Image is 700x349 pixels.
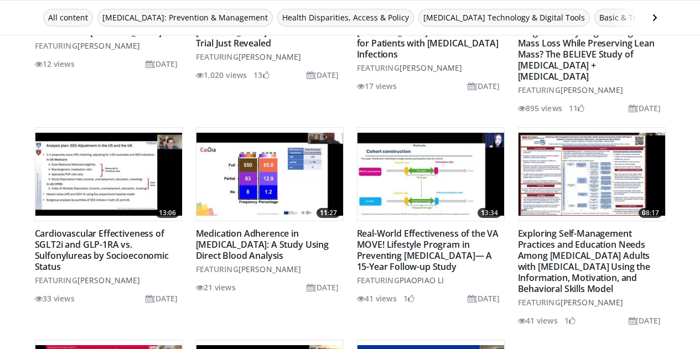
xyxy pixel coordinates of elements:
a: Can We Improve the Quality of Weight Loss by Augmenting Fat Mass Loss While Preserving Lean Mass?... [518,15,655,82]
li: 41 views [357,293,397,304]
li: 895 views [518,102,562,114]
a: Cardiovascular Effectiveness of SGLT2i and GLP-1RA vs. Sulfonylureas by Socioeconomic Status [35,227,169,273]
li: [DATE] [468,80,500,92]
li: 1,020 views [196,69,247,81]
a: [MEDICAL_DATA] Technology & Digital Tools [418,9,590,27]
div: FEATURING [357,274,505,286]
img: 019ad773-6bc3-40c4-8ae2-e67ed29230ea.300x170_q85_crop-smart_upscale.jpg [518,133,665,216]
span: Health Disparities, Access & Policy [282,12,409,24]
li: 21 views [196,282,236,293]
div: FEATURING [35,40,183,51]
li: [DATE] [146,58,178,70]
img: cf8eada6-3837-4f81-83e7-6c1997c76b09.300x170_q85_crop-smart_upscale.jpg [196,133,343,216]
li: [DATE] [468,293,500,304]
a: 08:17 [518,133,665,216]
span: 13:34 [478,208,501,218]
li: [DATE] [629,315,661,326]
li: [DATE] [146,293,178,304]
li: 17 views [357,80,397,92]
a: [MEDICAL_DATA]: Prevention & Management [97,9,273,27]
a: [PERSON_NAME] [238,264,302,274]
div: FEATURING [518,84,666,96]
a: [PERSON_NAME] [561,297,624,308]
a: 11:27 [196,133,343,216]
img: 3d3cfd54-f48f-468b-9eab-f796145298a1.300x170_q85_crop-smart_upscale.jpg [35,133,182,216]
a: Exploring Self-Management Practices and Education Needs Among [MEDICAL_DATA] Adults with [MEDICAL... [518,227,650,295]
li: [DATE] [307,69,339,81]
span: 11:27 [317,208,340,218]
img: c5269c8d-f85c-425d-b133-d60950b8a6c8.300x170_q85_crop-smart_upscale.jpg [357,133,504,216]
a: 13:34 [357,133,504,216]
div: FEATURING [518,296,666,308]
a: All content [43,9,93,27]
a: Piaopiao Li [400,275,444,285]
div: FEATURING [196,51,344,62]
a: Medication Adherence in [MEDICAL_DATA]: A Study Using Direct Blood Analysis [196,227,329,262]
span: [MEDICAL_DATA] Technology & Digital Tools [423,12,585,24]
li: 1 [564,315,575,326]
li: 33 views [35,293,75,304]
a: A Recap of: Under the Knife—[MEDICAL_DATA] Considerations for Patients with [MEDICAL_DATA] Infect... [357,15,499,60]
div: FEATURING [196,263,344,275]
span: [MEDICAL_DATA]: Prevention & Management [102,12,268,24]
div: FEATURING [35,274,183,286]
li: 1 [403,293,414,304]
a: Real-World Effectiveness of the VA MOVE! Lifestyle Program in Preventing [MEDICAL_DATA]— A 15-Yea... [357,227,499,273]
a: [PERSON_NAME] [400,62,463,73]
li: 11 [569,102,584,114]
li: 12 views [35,58,75,70]
span: All content [48,12,88,24]
li: 13 [253,69,269,81]
a: Health Disparities, Access & Policy [277,9,414,27]
a: 13:06 [35,133,182,216]
li: [DATE] [629,102,661,114]
li: 41 views [518,315,558,326]
span: 13:06 [155,208,179,218]
a: [PERSON_NAME] [77,275,141,285]
a: [PERSON_NAME] [77,40,141,51]
li: [DATE] [307,282,339,293]
div: FEATURING [357,62,505,74]
a: [PERSON_NAME] [238,51,302,62]
span: 08:17 [639,208,662,218]
a: [PERSON_NAME] [561,85,624,95]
